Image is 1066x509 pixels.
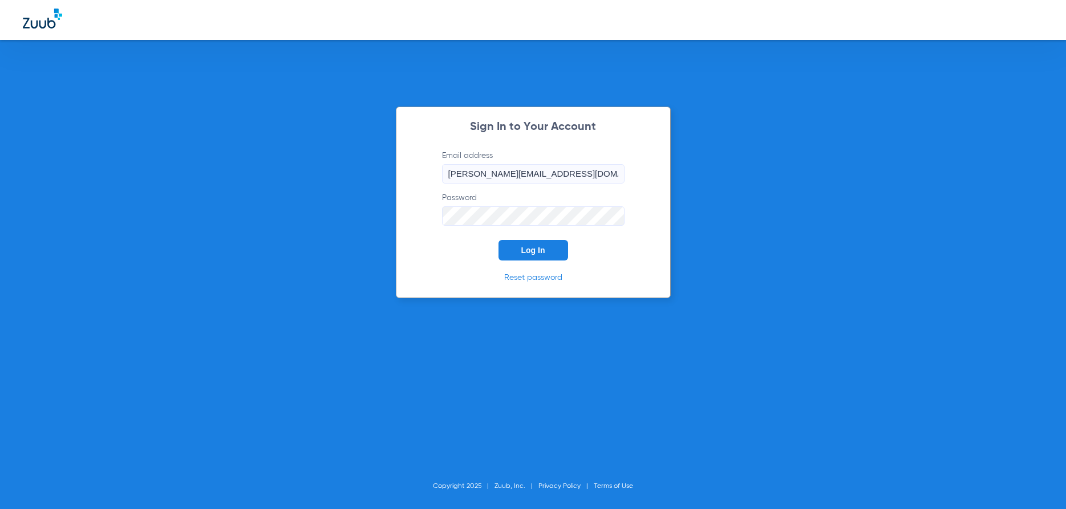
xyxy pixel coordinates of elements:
li: Zuub, Inc. [495,481,538,492]
h2: Sign In to Your Account [425,121,642,133]
li: Copyright 2025 [433,481,495,492]
a: Privacy Policy [538,483,581,490]
img: Zuub Logo [23,9,62,28]
label: Email address [442,150,625,184]
a: Terms of Use [594,483,633,490]
a: Reset password [504,274,562,282]
label: Password [442,192,625,226]
input: Password [442,206,625,226]
button: Log In [498,240,568,260]
input: Email address [442,164,625,184]
span: Log In [521,246,545,255]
